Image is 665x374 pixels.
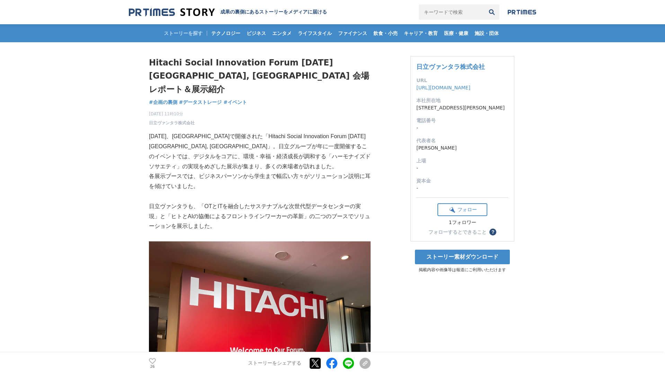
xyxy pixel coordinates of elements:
[416,177,508,185] dt: 資本金
[149,99,177,105] span: #企画の裏側
[223,99,247,105] span: #イベント
[269,30,294,36] span: エンタメ
[489,229,496,235] button: ？
[209,24,243,42] a: テクノロジー
[223,99,247,106] a: #イベント
[441,30,471,36] span: 医療・健康
[415,250,510,264] a: ストーリー素材ダウンロード
[416,157,508,164] dt: 上場
[220,9,327,15] h2: 成果の裏側にあるストーリーをメディアに届ける
[129,8,215,17] img: 成果の裏側にあるストーリーをメディアに届ける
[149,365,156,368] p: 26
[416,164,508,172] dd: -
[179,99,222,106] a: #データストレージ
[490,230,495,234] span: ？
[244,30,269,36] span: ビジネス
[416,63,485,70] a: 日立ヴァンタラ株式会社
[419,5,484,20] input: キーワードで検索
[416,85,470,90] a: [URL][DOMAIN_NAME]
[410,267,514,273] p: 掲載内容や画像等は報道にご利用いただけます
[335,30,370,36] span: ファイナンス
[295,30,335,36] span: ライフスタイル
[416,77,508,84] dt: URL
[401,30,441,36] span: キャリア・教育
[416,117,508,124] dt: 電話番号
[508,9,536,15] img: prtimes
[335,24,370,42] a: ファイナンス
[416,124,508,132] dd: -
[416,97,508,104] dt: 本社所在地
[149,120,195,126] a: 日立ヴァンタラ株式会社
[209,30,243,36] span: テクノロジー
[437,220,487,226] div: 1フォロワー
[416,137,508,144] dt: 代表者名
[244,24,269,42] a: ビジネス
[149,171,371,192] p: 各展示ブースでは、ビジネスパーソンから学生まで幅広い方々がソリューション説明に耳を傾けていました。
[472,24,502,42] a: 施設・団体
[149,132,371,171] p: [DATE]、[GEOGRAPHIC_DATA]で開催された「Hitachi Social Innovation Forum [DATE] [GEOGRAPHIC_DATA], [GEOGRAP...
[371,24,400,42] a: 飲食・小売
[416,144,508,152] dd: [PERSON_NAME]
[416,185,508,192] dd: -
[149,56,371,96] h1: Hitachi Social Innovation Forum [DATE] [GEOGRAPHIC_DATA], [GEOGRAPHIC_DATA] 会場レポート＆展示紹介
[269,24,294,42] a: エンタメ
[295,24,335,42] a: ライフスタイル
[484,5,499,20] button: 検索
[179,99,222,105] span: #データストレージ
[472,30,502,36] span: 施設・団体
[401,24,441,42] a: キャリア・教育
[129,8,327,17] a: 成果の裏側にあるストーリーをメディアに届ける 成果の裏側にあるストーリーをメディアに届ける
[149,111,195,117] span: [DATE] 11時10分
[416,104,508,112] dd: [STREET_ADDRESS][PERSON_NAME]
[441,24,471,42] a: 医療・健康
[149,202,371,231] p: 日立ヴァンタラも、「OTとITを融合したサステナブルな次世代型データセンターの実現」と「ヒトとAIの協働によるフロントラインワーカーの革新」の二つのブースでソリューションを展示しました。
[428,230,487,234] div: フォローするとできること
[149,99,177,106] a: #企画の裏側
[437,203,487,216] button: フォロー
[371,30,400,36] span: 飲食・小売
[248,360,301,366] p: ストーリーをシェアする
